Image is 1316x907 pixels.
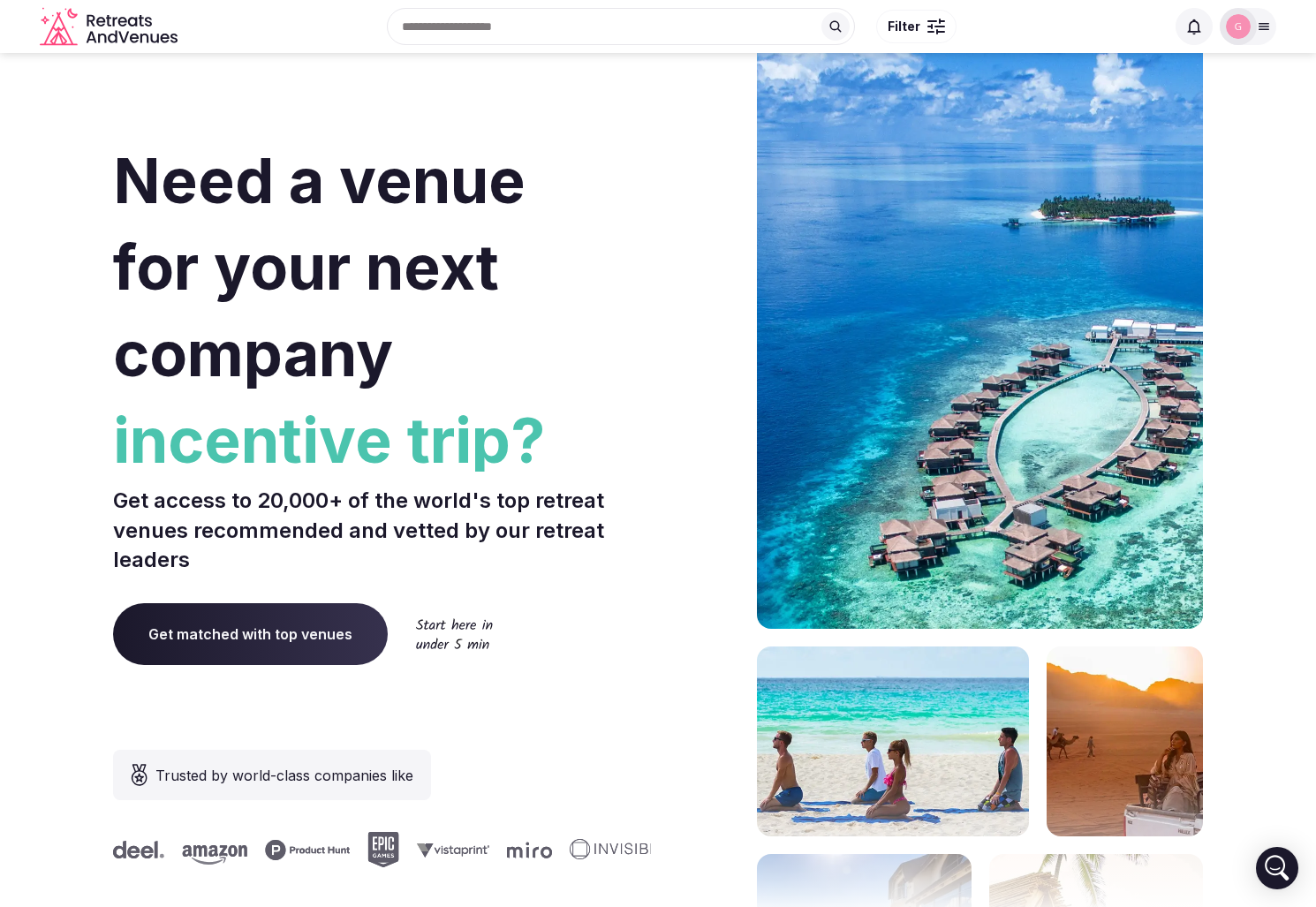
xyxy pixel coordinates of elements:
[113,603,388,665] a: Get matched with top venues
[416,618,493,649] img: Start here in under 5 min
[155,765,413,786] span: Trusted by world-class companies like
[40,7,181,47] a: Visit the homepage
[97,841,148,858] svg: Deel company logo
[401,843,473,858] svg: Vistaprint company logo
[40,7,181,47] svg: Retreats and Venues company logo
[113,397,651,484] span: incentive trip?
[352,832,383,867] svg: Epic Games company logo
[1226,14,1251,39] img: Glen Hayes
[757,646,1029,836] img: yoga on tropical beach
[888,18,920,35] span: Filter
[1047,646,1203,836] img: woman sitting in back of truck with camels
[113,486,651,575] p: Get access to 20,000+ of the world's top retreat venues recommended and vetted by our retreat lea...
[876,10,957,43] button: Filter
[554,839,651,860] svg: Invisible company logo
[1256,847,1298,889] div: Open Intercom Messenger
[491,842,536,858] svg: Miro company logo
[113,143,526,391] span: Need a venue for your next company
